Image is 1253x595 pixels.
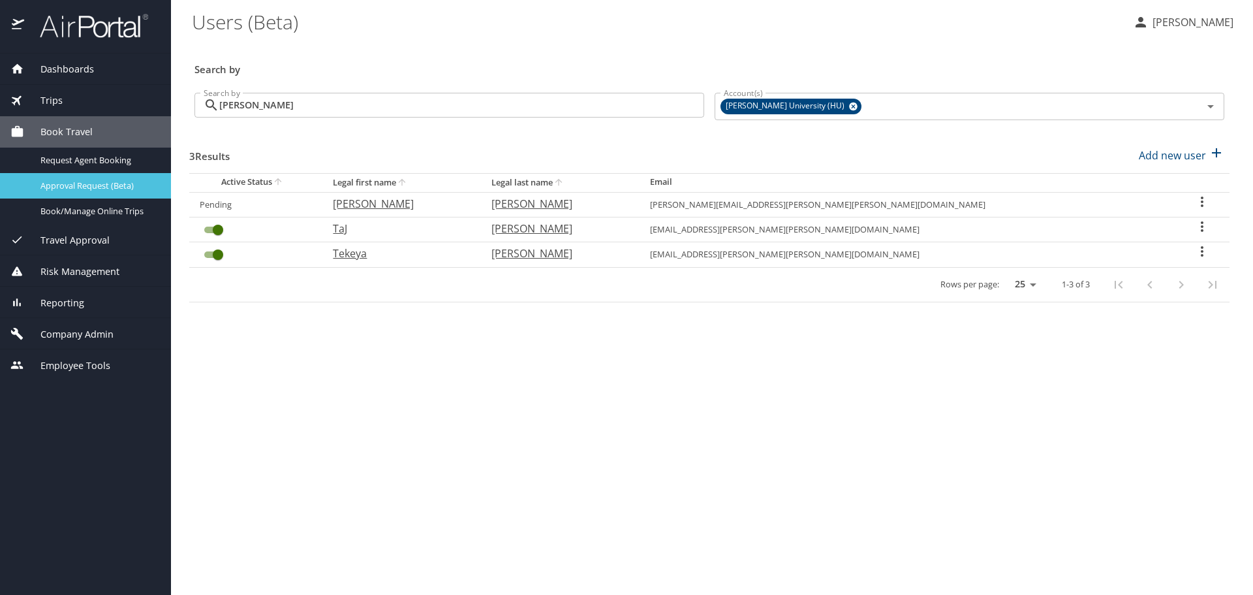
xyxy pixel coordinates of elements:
p: [PERSON_NAME] [1149,14,1233,30]
span: Travel Approval [24,233,110,248]
p: [PERSON_NAME] [491,196,624,212]
h3: 3 Results [189,141,230,164]
p: Add new user [1139,148,1206,163]
select: rows per page [1004,274,1041,294]
span: Reporting [24,296,84,310]
th: Active Status [189,173,322,192]
span: Company Admin [24,327,114,342]
span: Employee Tools [24,359,110,373]
button: sort [396,177,409,189]
p: [PERSON_NAME] [333,196,465,212]
h1: Users (Beta) [192,1,1122,42]
p: Tekeya [333,246,465,261]
img: airportal-logo.png [25,13,148,39]
div: [PERSON_NAME] University (HU) [720,99,861,114]
span: [PERSON_NAME] University (HU) [720,99,852,113]
button: sort [272,176,285,189]
p: TaJ [333,221,465,236]
th: Legal first name [322,173,481,192]
span: Request Agent Booking [40,154,155,167]
button: [PERSON_NAME] [1128,10,1239,34]
p: [PERSON_NAME] [491,221,624,236]
button: sort [553,177,566,189]
span: Approval Request (Beta) [40,180,155,192]
p: Rows per page: [940,280,999,289]
span: Trips [24,93,63,108]
span: Dashboards [24,62,94,76]
img: icon-airportal.png [12,13,25,39]
input: Search by name or email [219,93,704,118]
button: Open [1201,97,1220,116]
td: [EMAIL_ADDRESS][PERSON_NAME][PERSON_NAME][DOMAIN_NAME] [640,217,1175,242]
table: User Search Table [189,173,1230,302]
th: Email [640,173,1175,192]
span: Risk Management [24,265,119,279]
button: Add new user [1134,141,1230,170]
th: Legal last name [481,173,640,192]
h3: Search by [194,54,1224,77]
p: [PERSON_NAME] [491,246,624,261]
td: [EMAIL_ADDRESS][PERSON_NAME][PERSON_NAME][DOMAIN_NAME] [640,242,1175,267]
span: Book Travel [24,125,93,139]
p: 1-3 of 3 [1062,280,1090,289]
td: [PERSON_NAME][EMAIL_ADDRESS][PERSON_NAME][PERSON_NAME][DOMAIN_NAME] [640,192,1175,217]
span: Book/Manage Online Trips [40,205,155,217]
a: Pending [200,199,232,210]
